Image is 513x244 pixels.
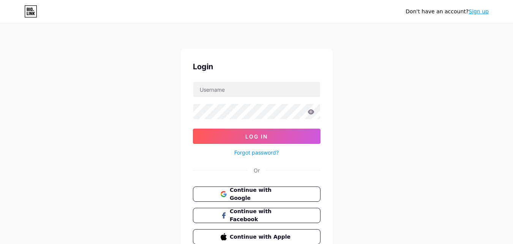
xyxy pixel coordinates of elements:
[254,166,260,174] div: Or
[245,133,268,140] span: Log In
[230,207,292,223] span: Continue with Facebook
[234,148,279,156] a: Forgot password?
[230,186,292,202] span: Continue with Google
[193,187,320,202] button: Continue with Google
[193,208,320,223] button: Continue with Facebook
[469,8,489,14] a: Sign up
[193,129,320,144] button: Log In
[406,8,489,16] div: Don't have an account?
[230,233,292,241] span: Continue with Apple
[193,82,320,97] input: Username
[193,61,320,72] div: Login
